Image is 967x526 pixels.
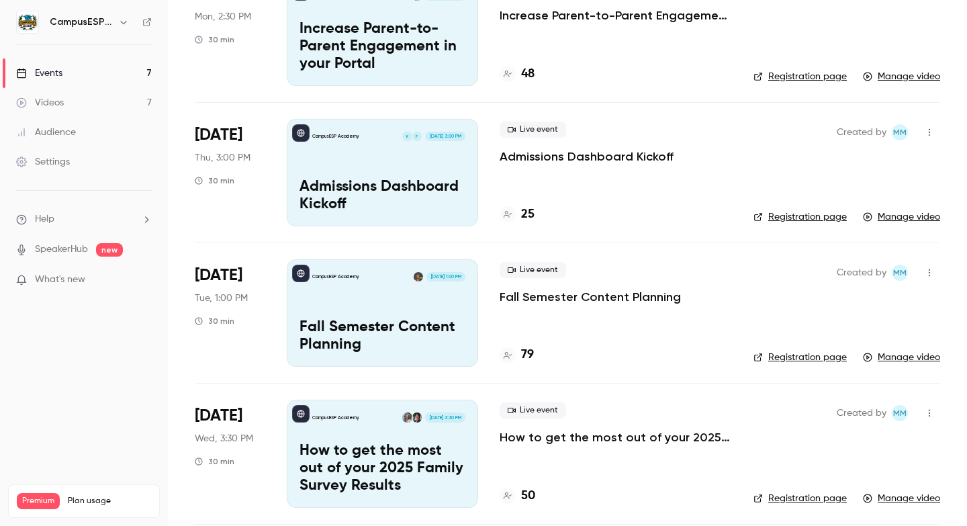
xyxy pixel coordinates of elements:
[35,273,85,287] span: What's new
[17,493,60,509] span: Premium
[412,412,422,422] img: Melissa Simms
[195,265,242,286] span: [DATE]
[195,124,242,146] span: [DATE]
[863,210,940,224] a: Manage video
[300,21,465,73] p: Increase Parent-to-Parent Engagement in your Portal
[300,179,465,214] p: Admissions Dashboard Kickoff
[402,412,412,422] img: Elizabeth Harris
[753,351,847,364] a: Registration page
[500,122,566,138] span: Live event
[500,262,566,278] span: Live event
[35,212,54,226] span: Help
[195,316,234,326] div: 30 min
[287,400,478,507] a: How to get the most out of your 2025 Family Survey ResultsCampusESP AcademyMelissa SimmsElizabeth...
[863,351,940,364] a: Manage video
[863,70,940,83] a: Manage video
[96,243,123,257] span: new
[892,124,908,140] span: Mairin Matthews
[893,405,907,421] span: MM
[893,265,907,281] span: MM
[402,131,412,142] div: K
[521,487,535,505] h4: 50
[195,175,234,186] div: 30 min
[753,210,847,224] a: Registration page
[287,119,478,226] a: Admissions Dashboard KickoffCampusESP AcademyFK[DATE] 3:00 PMAdmissions Dashboard Kickoff
[195,151,250,165] span: Thu, 3:00 PM
[500,148,674,165] a: Admissions Dashboard Kickoff
[16,67,62,80] div: Events
[195,292,248,305] span: Tue, 1:00 PM
[893,124,907,140] span: MM
[50,15,113,29] h6: CampusESP Academy
[312,273,359,280] p: CampusESP Academy
[16,212,152,226] li: help-dropdown-opener
[195,432,253,445] span: Wed, 3:30 PM
[412,131,422,142] div: F
[892,265,908,281] span: Mairin Matthews
[312,414,359,421] p: CampusESP Academy
[500,7,732,24] a: Increase Parent-to-Parent Engagement in your Portal
[195,259,265,367] div: Jul 22 Tue, 1:00 PM (America/New York)
[195,456,234,467] div: 30 min
[414,272,423,281] img: Mira Gandhi
[892,405,908,421] span: Mairin Matthews
[195,10,251,24] span: Mon, 2:30 PM
[521,206,535,224] h4: 25
[837,265,886,281] span: Created by
[16,96,64,109] div: Videos
[17,11,38,33] img: CampusESP Academy
[521,65,535,83] h4: 48
[500,402,566,419] span: Live event
[425,132,465,141] span: [DATE] 3:00 PM
[35,243,88,257] a: SpeakerHub
[300,319,465,354] p: Fall Semester Content Planning
[500,487,535,505] a: 50
[837,124,886,140] span: Created by
[753,492,847,505] a: Registration page
[425,412,465,422] span: [DATE] 3:30 PM
[16,155,70,169] div: Settings
[500,289,681,305] a: Fall Semester Content Planning
[837,405,886,421] span: Created by
[500,346,534,364] a: 79
[195,34,234,45] div: 30 min
[863,492,940,505] a: Manage video
[195,119,265,226] div: Jul 24 Thu, 3:00 PM (America/New York)
[500,206,535,224] a: 25
[195,405,242,427] span: [DATE]
[300,443,465,494] p: How to get the most out of your 2025 Family Survey Results
[312,133,359,140] p: CampusESP Academy
[753,70,847,83] a: Registration page
[500,429,732,445] a: How to get the most out of your 2025 Family Survey Results
[500,65,535,83] a: 48
[68,496,151,507] span: Plan usage
[195,400,265,507] div: Jul 16 Wed, 3:30 PM (America/New York)
[521,346,534,364] h4: 79
[426,272,465,281] span: [DATE] 1:00 PM
[16,126,76,139] div: Audience
[287,259,478,367] a: Fall Semester Content PlanningCampusESP AcademyMira Gandhi[DATE] 1:00 PMFall Semester Content Pla...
